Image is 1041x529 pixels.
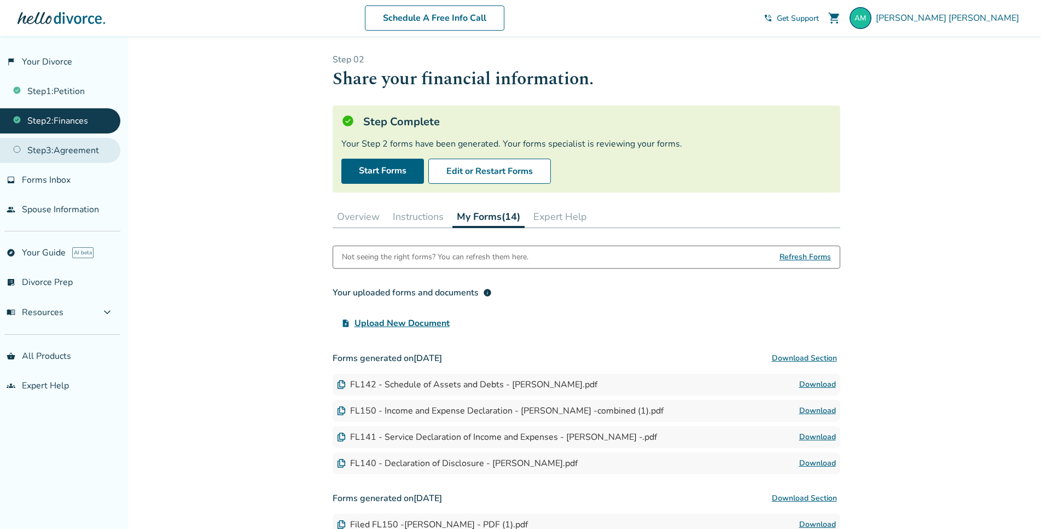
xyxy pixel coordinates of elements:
a: Download [799,431,836,444]
button: Expert Help [529,206,591,228]
span: shopping_basket [7,352,15,361]
div: FL140 - Declaration of Disclosure - [PERSON_NAME].pdf [337,457,578,469]
span: Upload New Document [354,317,450,330]
div: Your uploaded forms and documents [333,286,492,299]
button: Overview [333,206,384,228]
span: upload_file [341,319,350,328]
h5: Step Complete [363,114,440,129]
span: info [483,288,492,297]
p: Step 0 2 [333,54,840,66]
h1: Share your financial information. [333,66,840,92]
span: [PERSON_NAME] [PERSON_NAME] [876,12,1023,24]
span: inbox [7,176,15,184]
span: phone_in_talk [764,14,772,22]
button: Download Section [769,347,840,369]
button: Instructions [388,206,448,228]
span: AI beta [72,247,94,258]
h3: Forms generated on [DATE] [333,487,840,509]
a: Download [799,378,836,391]
span: menu_book [7,308,15,317]
span: people [7,205,15,214]
div: FL150 - Income and Expense Declaration - [PERSON_NAME] -combined (1).pdf [337,405,664,417]
h3: Forms generated on [DATE] [333,347,840,369]
span: expand_more [101,306,114,319]
a: Download [799,404,836,417]
img: Document [337,380,346,389]
span: explore [7,248,15,257]
span: list_alt_check [7,278,15,287]
a: Start Forms [341,159,424,184]
img: Document [337,459,346,468]
img: angelorm@icloud.com [850,7,871,29]
img: Document [337,520,346,529]
a: phone_in_talkGet Support [764,13,819,24]
button: Edit or Restart Forms [428,159,551,184]
a: Download [799,457,836,470]
button: Download Section [769,487,840,509]
span: Resources [7,306,63,318]
span: Get Support [777,13,819,24]
span: Forms Inbox [22,174,71,186]
span: Refresh Forms [780,246,831,268]
div: Your Step 2 forms have been generated. Your forms specialist is reviewing your forms. [341,138,831,150]
div: FL142 - Schedule of Assets and Debts - [PERSON_NAME].pdf [337,379,597,391]
div: Not seeing the right forms? You can refresh them here. [342,246,528,268]
button: My Forms(14) [452,206,525,228]
iframe: Chat Widget [986,476,1041,529]
span: flag_2 [7,57,15,66]
img: Document [337,406,346,415]
span: groups [7,381,15,390]
img: Document [337,433,346,441]
span: shopping_cart [828,11,841,25]
a: Schedule A Free Info Call [365,5,504,31]
div: FL141 - Service Declaration of Income and Expenses - [PERSON_NAME] -.pdf [337,431,657,443]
